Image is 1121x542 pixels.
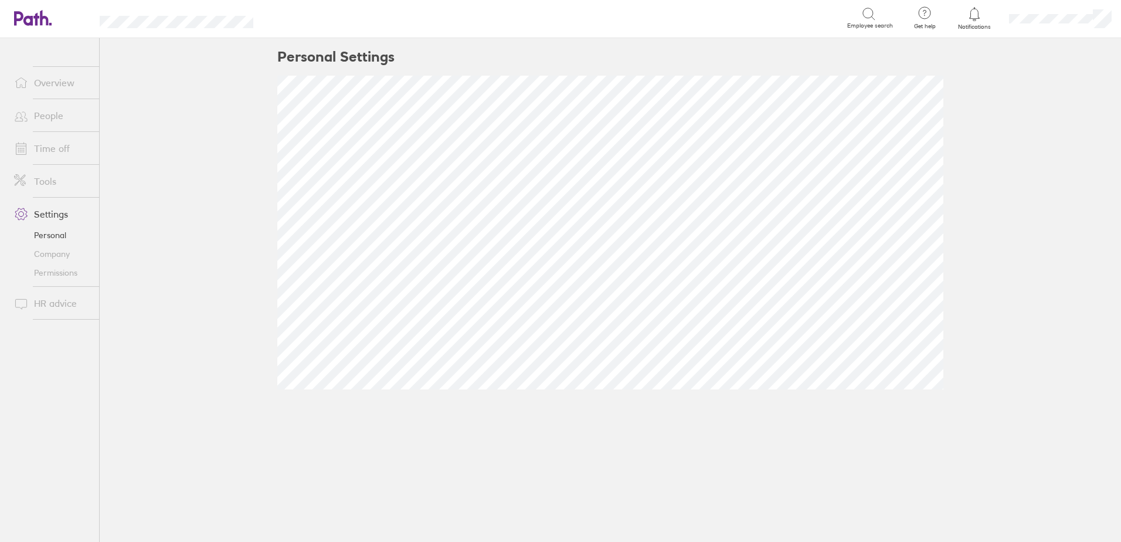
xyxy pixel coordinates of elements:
a: Permissions [5,263,99,282]
span: Get help [906,23,944,30]
span: Notifications [956,23,994,31]
a: Personal [5,226,99,245]
div: Search [285,12,315,23]
a: People [5,104,99,127]
a: Tools [5,170,99,193]
a: HR advice [5,292,99,315]
a: Notifications [956,6,994,31]
a: Settings [5,202,99,226]
a: Overview [5,71,99,94]
h2: Personal Settings [277,38,395,76]
a: Company [5,245,99,263]
span: Employee search [847,22,893,29]
a: Time off [5,137,99,160]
